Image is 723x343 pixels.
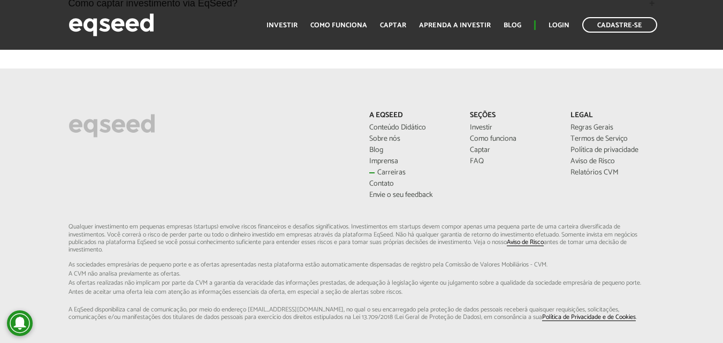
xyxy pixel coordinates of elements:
[504,22,521,29] a: Blog
[69,11,154,39] img: EqSeed
[470,158,554,165] a: FAQ
[69,289,655,295] span: Antes de aceitar uma oferta leia com atenção as informações essenciais da oferta, em especial...
[507,239,544,246] a: Aviso de Risco
[369,158,454,165] a: Imprensa
[570,158,655,165] a: Aviso de Risco
[310,22,367,29] a: Como funciona
[419,22,491,29] a: Aprenda a investir
[549,22,569,29] a: Login
[369,192,454,199] a: Envie o seu feedback
[369,169,454,177] a: Carreiras
[570,124,655,132] a: Regras Gerais
[470,135,554,143] a: Como funciona
[69,271,655,277] span: A CVM não analisa previamente as ofertas.
[69,223,655,321] p: Qualquer investimento em pequenas empresas (startups) envolve riscos financeiros e desafios signi...
[267,22,298,29] a: Investir
[470,147,554,154] a: Captar
[69,262,655,268] span: As sociedades empresárias de pequeno porte e as ofertas apresentadas nesta plataforma estão aut...
[369,180,454,188] a: Contato
[380,22,406,29] a: Captar
[570,147,655,154] a: Política de privacidade
[582,17,657,33] a: Cadastre-se
[570,169,655,177] a: Relatórios CVM
[69,111,155,140] img: EqSeed Logo
[542,314,636,321] a: Política de Privacidade e de Cookies
[69,280,655,286] span: As ofertas realizadas não implicam por parte da CVM a garantia da veracidade das informações p...
[470,111,554,120] p: Seções
[369,124,454,132] a: Conteúdo Didático
[369,135,454,143] a: Sobre nós
[570,135,655,143] a: Termos de Serviço
[470,124,554,132] a: Investir
[369,111,454,120] p: A EqSeed
[369,147,454,154] a: Blog
[570,111,655,120] p: Legal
